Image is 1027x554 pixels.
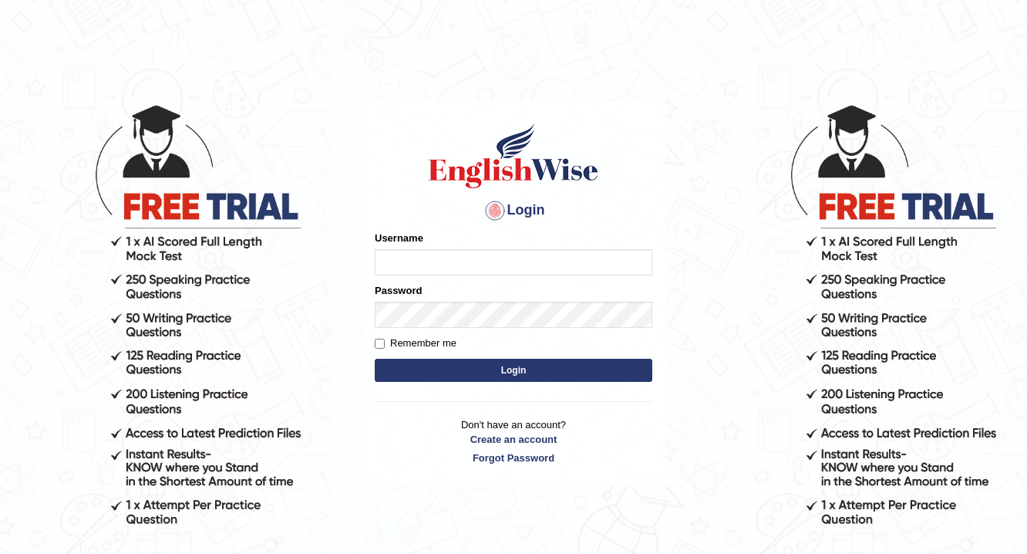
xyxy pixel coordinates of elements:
label: Password [375,283,422,298]
label: Username [375,231,423,245]
img: Logo of English Wise sign in for intelligent practice with AI [426,121,601,191]
a: Forgot Password [375,451,652,465]
button: Login [375,359,652,382]
p: Don't have an account? [375,417,652,465]
label: Remember me [375,336,456,351]
a: Create an account [375,432,652,447]
input: Remember me [375,339,385,349]
h4: Login [375,198,652,223]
